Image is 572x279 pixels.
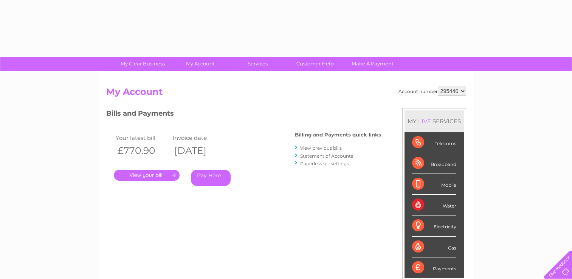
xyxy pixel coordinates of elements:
[114,133,171,143] td: Your latest bill
[226,57,289,71] a: Services
[412,257,456,278] div: Payments
[412,153,456,174] div: Broadband
[106,108,381,121] h3: Bills and Payments
[114,170,180,181] a: .
[300,153,353,159] a: Statement of Accounts
[412,174,456,195] div: Mobile
[412,132,456,153] div: Telecoms
[112,57,174,71] a: My Clear Business
[412,195,456,215] div: Water
[300,145,342,151] a: View previous bills
[398,87,466,96] div: Account number
[171,143,227,158] th: [DATE]
[169,57,231,71] a: My Account
[417,118,432,125] div: LIVE
[412,237,456,257] div: Gas
[295,132,381,138] h4: Billing and Payments quick links
[106,87,466,101] h2: My Account
[171,133,227,143] td: Invoice date
[412,215,456,236] div: Electricity
[114,143,171,158] th: £770.90
[284,57,346,71] a: Customer Help
[191,170,231,186] a: Pay Here
[300,161,349,166] a: Paperless bill settings
[341,57,404,71] a: Make A Payment
[405,110,464,132] div: MY SERVICES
